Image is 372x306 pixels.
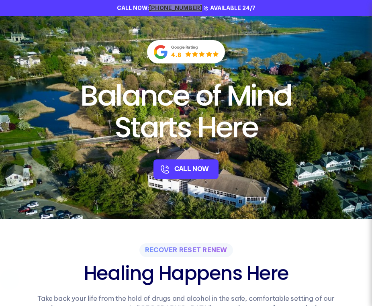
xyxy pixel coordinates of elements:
span: RECOVER RESET RENEW [145,247,227,254]
p: CALL NOW: [117,4,202,12]
p: AVAILABLE 24/7 [210,4,255,12]
a: CALL NOW [153,159,218,179]
span: Google Rating [171,45,198,49]
a: [PHONE_NUMBER] [149,4,202,11]
h1: Balance of Mind Starts Here [44,80,329,143]
span: 4.8 [171,51,181,58]
h2: Healing Happens Here [27,263,345,284]
p: CALL NOW [174,165,208,173]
